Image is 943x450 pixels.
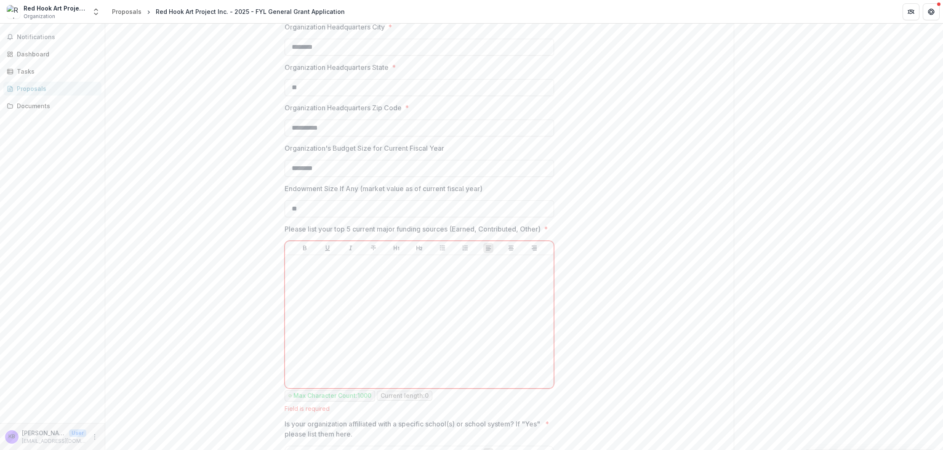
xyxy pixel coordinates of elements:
div: Dashboard [17,50,95,59]
p: Organization Headquarters State [285,62,389,72]
a: Proposals [109,5,145,18]
div: Documents [17,101,95,110]
p: Current length: 0 [381,392,429,399]
p: User [69,429,86,437]
button: Get Help [923,3,940,20]
p: Endowment Size If Any (market value as of current fiscal year) [285,184,482,194]
button: Underline [322,243,333,253]
div: Field is required [285,405,554,412]
p: Organization Headquarters City [285,22,385,32]
button: Open entity switcher [90,3,102,20]
p: [EMAIL_ADDRESS][DOMAIN_NAME] [22,437,86,445]
button: Bold [300,243,310,253]
button: Align Center [506,243,516,253]
button: More [90,432,100,442]
button: Bullet List [437,243,448,253]
p: [PERSON_NAME] [22,429,66,437]
button: Strike [368,243,378,253]
p: Organization Headquarters Zip Code [285,103,402,113]
p: Organization's Budget Size for Current Fiscal Year [285,143,444,153]
a: Proposals [3,82,101,96]
button: Italicize [346,243,356,253]
p: Max Character Count: 1000 [293,392,371,399]
p: Please list your top 5 current major funding sources (Earned, Contributed, Other) [285,224,541,234]
button: Heading 2 [414,243,424,253]
a: Dashboard [3,47,101,61]
button: Align Right [529,243,539,253]
div: Kevin Brandes [8,434,15,439]
nav: breadcrumb [109,5,348,18]
div: Red Hook Art Project Inc. - 2025 - FYL General Grant Application [156,7,345,16]
img: Red Hook Art Project Inc. [7,5,20,19]
div: Tasks [17,67,95,76]
button: Align Left [483,243,493,253]
p: Is your organization affiliated with a specific school(s) or school system? If "Yes" please list ... [285,419,542,439]
button: Heading 1 [392,243,402,253]
div: Proposals [17,84,95,93]
a: Documents [3,99,101,113]
button: Ordered List [460,243,470,253]
div: Proposals [112,7,141,16]
button: Partners [903,3,919,20]
span: Organization [24,13,55,20]
a: Tasks [3,64,101,78]
span: Notifications [17,34,98,41]
button: Notifications [3,30,101,44]
div: Red Hook Art Project Inc. [24,4,87,13]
